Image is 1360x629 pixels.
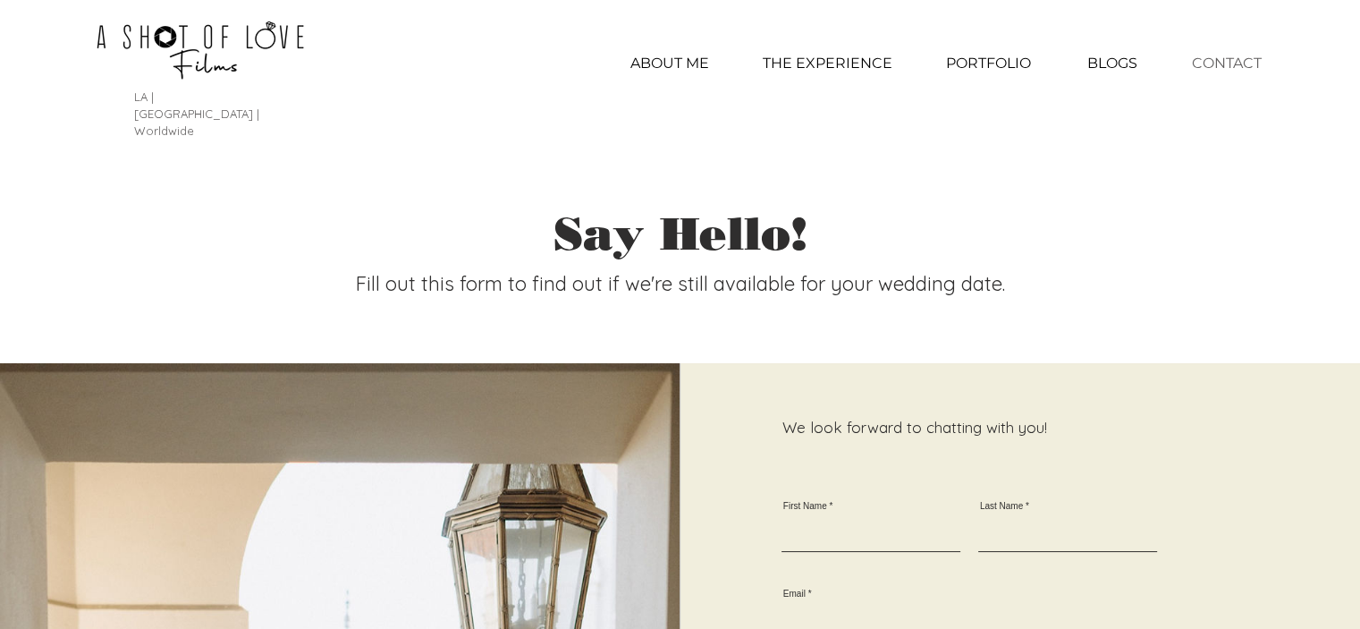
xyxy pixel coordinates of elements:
[782,418,1047,437] span: We look forward to chatting with you!
[603,41,1288,86] nav: Site
[781,590,1154,599] label: Email
[1183,41,1271,86] p: CONTACT
[754,41,901,86] p: THE EXPERIENCE
[781,502,960,511] label: First Name
[1060,41,1165,86] a: BLOGS
[918,41,1060,86] div: PORTFOLIO
[1078,41,1146,86] p: BLOGS
[621,41,718,86] p: ABOUT ME
[134,89,259,138] span: LA | [GEOGRAPHIC_DATA] | Worldwide
[978,502,1157,511] label: Last Name
[603,41,737,86] a: ABOUT ME
[937,41,1040,86] p: PORTFOLIO
[356,271,1005,296] span: Fill out this form to find out if we're still available for your wedding date.
[737,41,918,86] a: THE EXPERIENCE
[1165,41,1288,86] a: CONTACT
[553,207,807,261] span: Say Hello!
